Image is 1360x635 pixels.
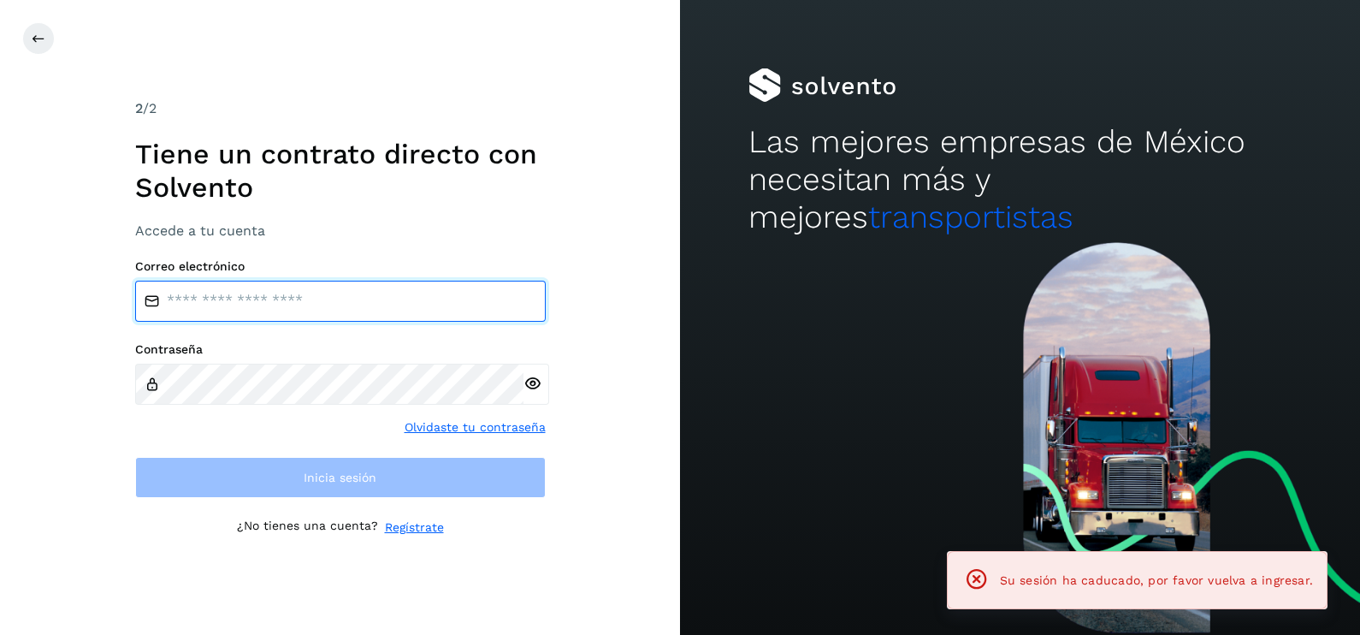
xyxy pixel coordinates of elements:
[1000,573,1313,587] span: Su sesión ha caducado, por favor vuelva a ingresar.
[385,519,444,537] a: Regístrate
[748,123,1292,237] h2: Las mejores empresas de México necesitan más y mejores
[135,223,546,239] h3: Accede a tu cuenta
[304,472,376,484] span: Inicia sesión
[237,519,378,537] p: ¿No tienes una cuenta?
[135,100,143,116] span: 2
[135,138,546,204] h1: Tiene un contrato directo con Solvento
[135,259,546,274] label: Correo electrónico
[868,199,1073,235] span: transportistas
[135,98,546,119] div: /2
[135,457,546,498] button: Inicia sesión
[405,418,546,436] a: Olvidaste tu contraseña
[135,342,546,357] label: Contraseña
